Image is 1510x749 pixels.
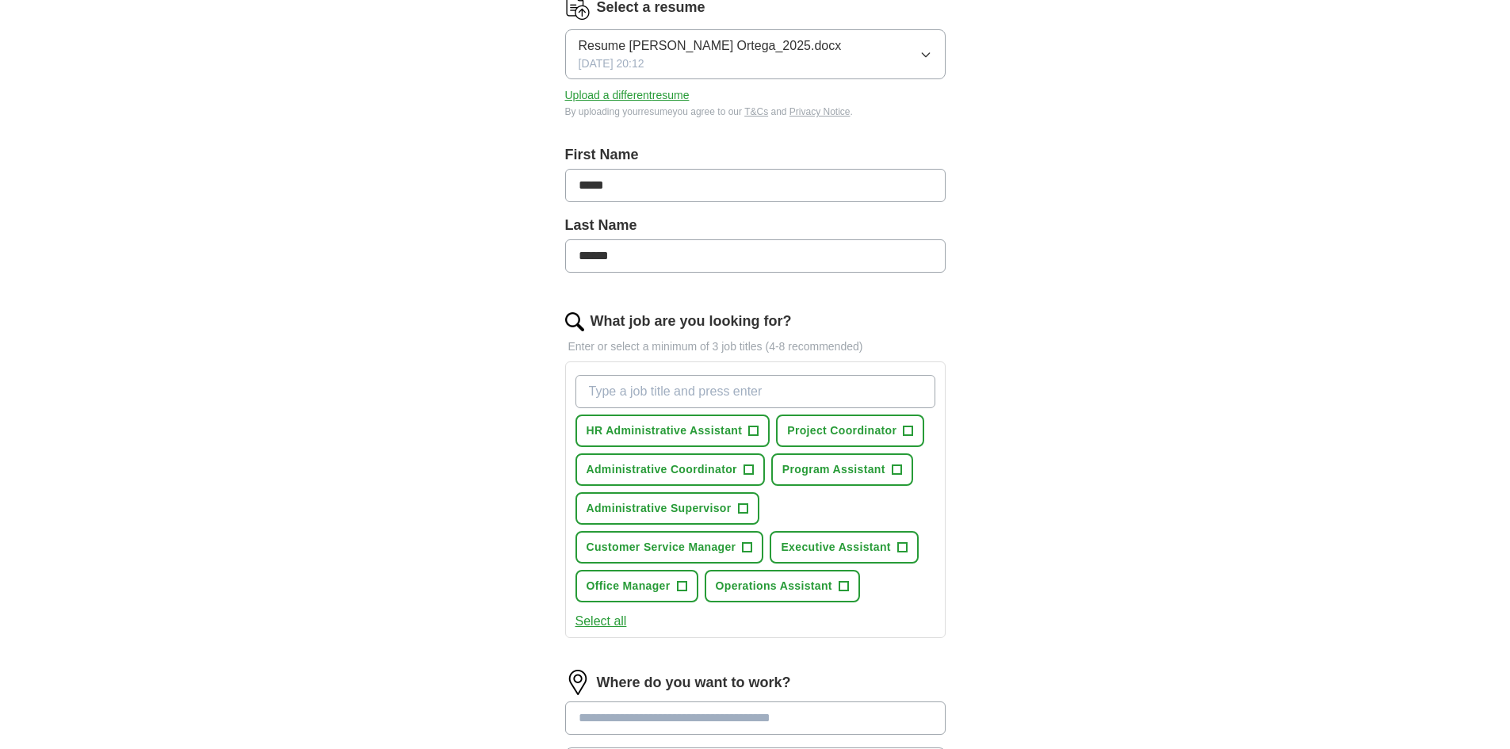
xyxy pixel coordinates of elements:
[565,87,690,104] button: Upload a differentresume
[787,422,896,439] span: Project Coordinator
[579,55,644,72] span: [DATE] 20:12
[597,672,791,694] label: Where do you want to work?
[575,531,764,564] button: Customer Service Manager
[771,453,913,486] button: Program Assistant
[587,500,732,517] span: Administrative Supervisor
[575,612,627,631] button: Select all
[565,670,591,695] img: location.png
[587,539,736,556] span: Customer Service Manager
[575,453,765,486] button: Administrative Coordinator
[587,578,671,594] span: Office Manager
[575,415,770,447] button: HR Administrative Assistant
[782,461,885,478] span: Program Assistant
[565,338,946,355] p: Enter or select a minimum of 3 job titles (4-8 recommended)
[565,29,946,79] button: Resume [PERSON_NAME] Ortega_2025.docx[DATE] 20:12
[565,144,946,166] label: First Name
[744,106,768,117] a: T&Cs
[716,578,832,594] span: Operations Assistant
[565,312,584,331] img: search.png
[587,422,743,439] span: HR Administrative Assistant
[575,570,698,602] button: Office Manager
[565,215,946,236] label: Last Name
[575,492,759,525] button: Administrative Supervisor
[575,375,935,408] input: Type a job title and press enter
[776,415,924,447] button: Project Coordinator
[789,106,851,117] a: Privacy Notice
[591,311,792,332] label: What job are you looking for?
[781,539,890,556] span: Executive Assistant
[565,105,946,119] div: By uploading your resume you agree to our and .
[587,461,737,478] span: Administrative Coordinator
[770,531,918,564] button: Executive Assistant
[579,36,842,55] span: Resume [PERSON_NAME] Ortega_2025.docx
[705,570,860,602] button: Operations Assistant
